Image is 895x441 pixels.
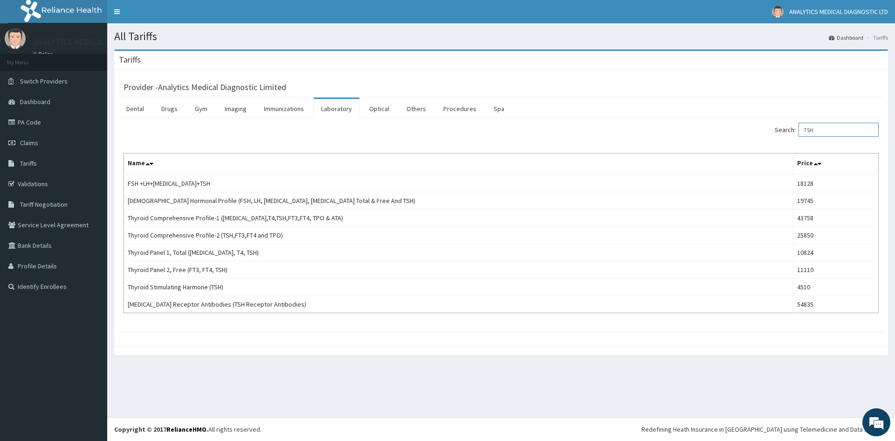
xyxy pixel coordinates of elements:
div: Chat with us now [48,52,157,64]
span: ANALYTICS MEDICAL DIAGNOSTIC LTD [789,7,888,16]
th: Price [793,154,878,175]
span: Claims [20,139,38,147]
h3: Tariffs [119,56,141,64]
td: [MEDICAL_DATA] Receptor Antibodies (TSH Receptor Antibodies) [124,296,793,313]
h1: All Tariffs [114,30,888,42]
span: Switch Providers [20,77,68,85]
a: Imaging [217,99,254,119]
td: Thyroid Comprehensive Profile-1 ([MEDICAL_DATA],T4,TSH,FT3,FT4, TPO & ATA) [124,210,793,227]
a: Dental [119,99,151,119]
td: 43758 [793,210,878,227]
img: d_794563401_company_1708531726252_794563401 [17,47,38,70]
td: Thyroid Panel 1, Total ([MEDICAL_DATA], T4, TSH) [124,244,793,261]
div: Redefining Heath Insurance in [GEOGRAPHIC_DATA] using Telemedicine and Data Science! [641,425,888,434]
td: 54835 [793,296,878,313]
label: Search: [775,123,879,137]
h3: Provider - Analytics Medical Diagnostic Limited [124,83,286,91]
a: Spa [486,99,512,119]
textarea: Type your message and hit 'Enter' [5,255,178,287]
th: Name [124,154,793,175]
td: 19745 [793,192,878,210]
img: User Image [5,28,26,49]
a: Dashboard [829,34,863,42]
a: Optical [362,99,397,119]
a: Online [33,51,55,57]
a: Gym [187,99,215,119]
td: 10824 [793,244,878,261]
td: 11110 [793,261,878,279]
strong: Copyright © 2017 . [114,425,208,434]
td: 25850 [793,227,878,244]
li: Tariffs [864,34,888,42]
td: Thyroid Comprehensive Profile-2 (TSH,FT3,FT4 and TPO) [124,227,793,244]
a: Drugs [154,99,185,119]
span: We're online! [54,118,129,212]
footer: All rights reserved. [107,417,895,441]
td: 4510 [793,279,878,296]
span: Dashboard [20,98,50,106]
span: Tariffs [20,159,37,168]
td: Thyroid Panel 2, Free (FT3, FT4, TSH) [124,261,793,279]
a: Laboratory [314,99,359,119]
img: User Image [772,6,784,18]
input: Search: [799,123,879,137]
p: ANALYTICS MEDICAL DIAGNOSTIC LTD [33,38,167,46]
td: 18128 [793,175,878,192]
span: Tariff Negotiation [20,200,68,209]
a: Others [399,99,434,119]
div: Minimize live chat window [153,5,175,27]
a: Procedures [436,99,484,119]
a: Immunizations [256,99,311,119]
td: Thyroid Stimulating Harmone (TSH) [124,279,793,296]
td: [DEMOGRAPHIC_DATA] Hormonal Profile (FSH, LH, [MEDICAL_DATA], [MEDICAL_DATA] Total & Free And TSH) [124,192,793,210]
td: FSH +LH+[MEDICAL_DATA]+TSH [124,175,793,192]
a: RelianceHMO [166,425,207,434]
